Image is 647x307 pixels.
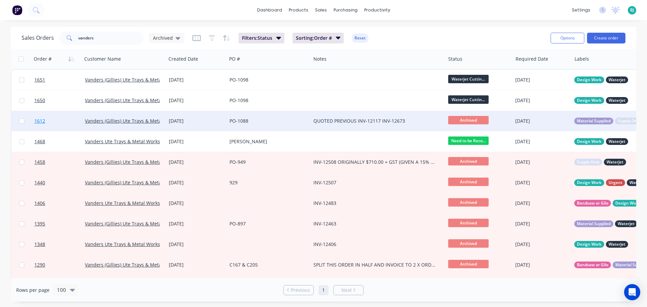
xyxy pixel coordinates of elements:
a: 1440 [34,173,85,193]
span: Design Work [615,200,640,207]
span: Design Work [577,241,602,248]
a: 1406 [34,193,85,213]
div: 929 [229,179,304,186]
span: Design Work [577,138,602,145]
button: Design WorkWaterjet [574,241,628,248]
div: productivity [361,5,394,15]
button: Supply OnlyWaterjet [574,159,626,165]
span: Waterjet [609,97,625,104]
div: settings [568,5,594,15]
div: SPLIT THIS ORDER IN HALF AND INVOICE TO 2 X ORDER NUMBERS INV-12321/12322 [313,262,436,268]
span: Bandsaw or Gilo [577,262,608,268]
div: INV-12483 [313,200,436,207]
div: sales [312,5,330,15]
img: Factory [12,5,22,15]
div: [DATE] [515,76,569,83]
span: Waterjet [607,159,623,165]
h1: Sales Orders [22,35,54,41]
span: 1458 [34,159,45,165]
span: Urgent [609,179,622,186]
a: 1650 [34,90,85,111]
a: 1348 [34,234,85,254]
span: Archived [448,239,489,248]
div: Customer Name [84,56,121,62]
span: 1650 [34,97,45,104]
div: Open Intercom Messenger [624,284,640,300]
div: Created Date [168,56,198,62]
button: Filters:Status [239,33,284,43]
span: Waterjet [618,220,635,227]
input: Search... [78,31,144,45]
button: Design WorkWaterjet [574,97,628,104]
a: 1458 [34,152,85,172]
span: Filters: Status [242,35,272,41]
div: [DATE] [169,118,224,124]
span: Next [341,287,352,294]
div: INV-12463 [313,220,436,227]
div: [DATE] [169,262,224,268]
div: [DATE] [515,159,569,165]
button: Design WorkWaterjet [574,76,628,83]
span: Archived [448,157,489,165]
div: [DATE] [515,118,569,124]
a: Vanders (Gillies) Ute Trays & Metal Works [85,262,178,268]
div: [DATE] [515,220,569,227]
div: [DATE] [169,138,224,145]
a: dashboard [254,5,285,15]
a: Vanders (Gillies) Ute Trays & Metal Works [85,159,178,165]
div: Labels [575,56,589,62]
span: Design Work [577,179,602,186]
div: INV-12406 [313,241,436,248]
span: Archived [448,116,489,124]
div: C167 & C205 [229,262,304,268]
span: Waterjet Cuttin... [448,95,489,104]
div: [DATE] [169,159,224,165]
span: Supply Only [577,159,599,165]
span: Design Work [577,76,602,83]
div: PO # [229,56,240,62]
span: 1348 [34,241,45,248]
span: 1651 [34,76,45,83]
div: [DATE] [169,220,224,227]
button: Options [551,33,584,43]
div: [DATE] [515,241,569,248]
div: INV-12507 [313,179,436,186]
a: Vanders Ute Trays & Metal Works [85,200,160,206]
div: [DATE] [515,200,569,207]
a: Page 1 is your current page [318,285,329,295]
span: Archived [153,34,173,41]
div: Required Date [516,56,548,62]
span: Waterjet [609,76,625,83]
div: [DATE] [169,76,224,83]
div: PO-897 [229,220,304,227]
span: Waterjet [609,241,625,248]
span: Waterjet [629,179,646,186]
span: BJ [630,7,634,13]
div: products [285,5,312,15]
span: 1440 [34,179,45,186]
a: Vanders (Gillies) Ute Trays & Metal Works [85,179,178,186]
div: purchasing [330,5,361,15]
div: Status [448,56,462,62]
div: [PERSON_NAME] [229,138,304,145]
span: Archived [448,198,489,207]
span: Sorting: Order # [296,35,332,41]
span: Material Supplied [577,118,611,124]
span: Supply Only [618,118,640,124]
button: Sorting:Order # [292,33,344,43]
span: Waterjet [609,138,625,145]
a: Vanders (Gillies) Ute Trays & Metal Works [85,118,178,124]
span: Bandsaw or Gilo [577,200,608,207]
div: [DATE] [169,179,224,186]
span: Waterjet Cuttin... [448,75,489,83]
span: 1290 [34,262,45,268]
a: Vanders Ute Trays & Metal Works [85,241,160,247]
button: Design WorkWaterjet [574,138,628,145]
span: 1406 [34,200,45,207]
span: 1468 [34,138,45,145]
div: [DATE] [515,262,569,268]
a: Vanders Ute Trays & Metal Works [85,138,160,145]
a: Next page [334,287,363,294]
div: [DATE] [515,138,569,145]
span: Archived [448,178,489,186]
